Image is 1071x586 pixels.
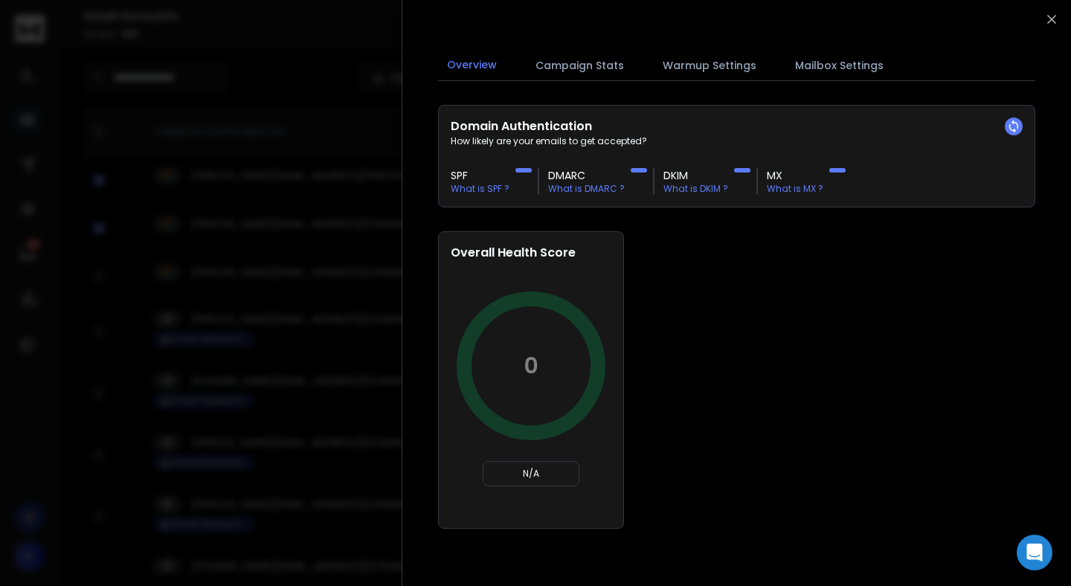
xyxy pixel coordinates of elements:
p: How likely are your emails to get accepted? [451,135,1023,147]
div: Open Intercom Messenger [1017,535,1052,570]
p: What is MX ? [767,183,823,195]
h3: SPF [451,168,509,183]
h3: DKIM [663,168,728,183]
button: Overview [438,48,506,83]
h2: Domain Authentication [451,117,1023,135]
button: Mailbox Settings [786,49,892,82]
h3: DMARC [548,168,625,183]
p: 0 [524,352,538,379]
h3: MX [767,168,823,183]
button: Warmup Settings [654,49,765,82]
p: What is DMARC ? [548,183,625,195]
p: What is SPF ? [451,183,509,195]
p: What is DKIM ? [663,183,728,195]
h2: Overall Health Score [451,244,611,262]
p: N/A [489,468,573,480]
button: Campaign Stats [527,49,633,82]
